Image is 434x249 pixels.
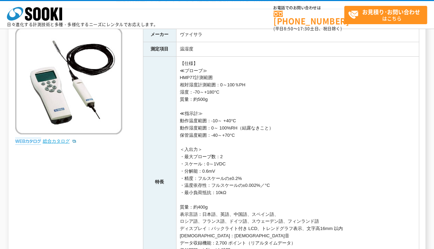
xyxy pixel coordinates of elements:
[298,26,310,32] span: 17:30
[15,27,122,134] img: ハンディタイプ湿度温度計 HM70（HMP77Bプローブ付）
[273,26,342,32] span: (平日 ～ 土日、祝日除く)
[273,11,344,25] a: [PHONE_NUMBER]
[143,42,176,56] th: 測定項目
[284,26,293,32] span: 8:50
[143,28,176,42] th: メーカー
[176,42,419,56] td: 温湿度
[43,138,77,144] a: 総合カタログ
[7,22,158,27] p: 日々進化する計測技術と多種・多様化するニーズにレンタルでお応えします。
[348,6,427,23] span: はこちら
[362,8,420,16] strong: お見積り･お問い合わせ
[176,28,419,42] td: ヴァイサラ
[273,6,344,10] span: お電話でのお問い合わせは
[344,6,427,24] a: お見積り･お問い合わせはこちら
[15,138,41,145] img: webカタログ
